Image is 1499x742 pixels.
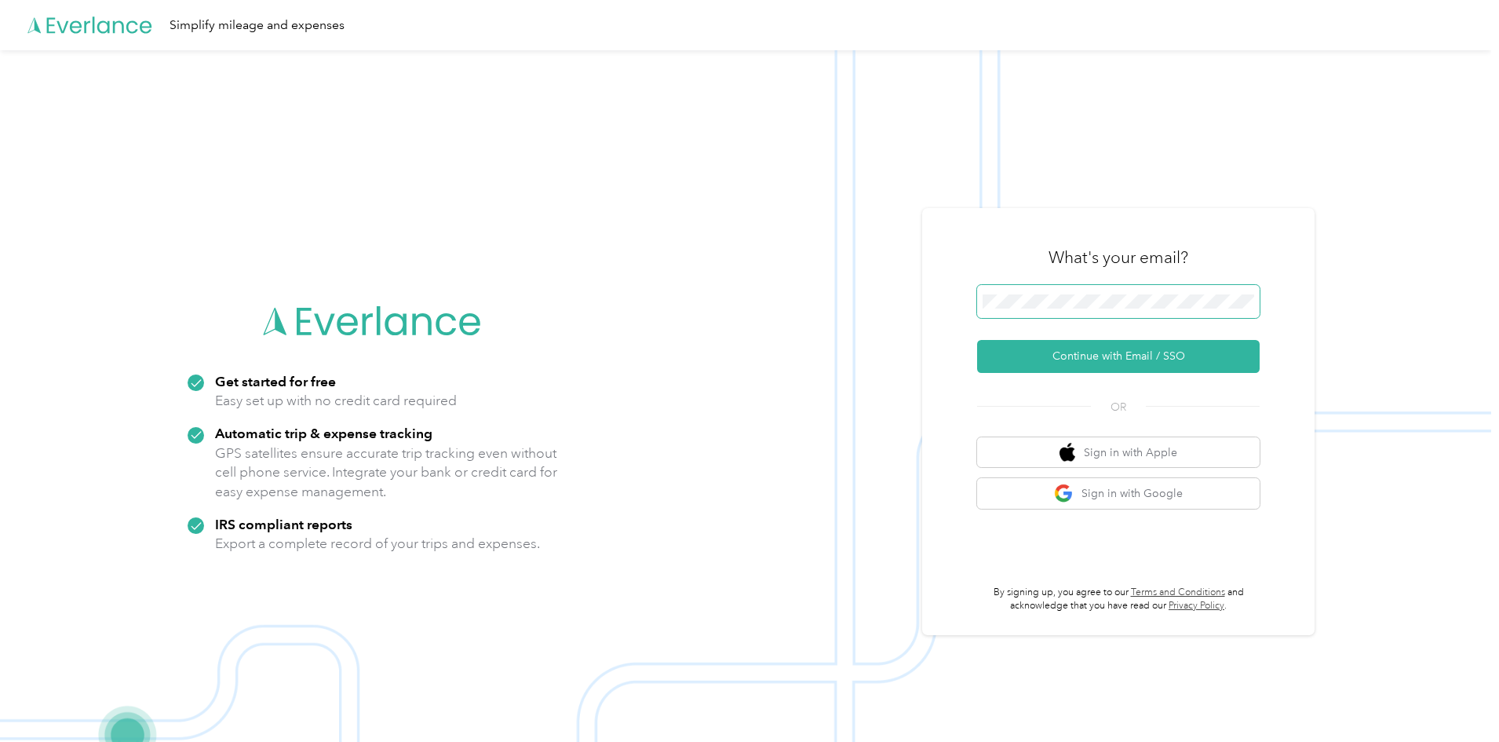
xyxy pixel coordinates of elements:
[1054,484,1074,503] img: google logo
[977,437,1260,468] button: apple logoSign in with Apple
[1091,399,1146,415] span: OR
[215,425,432,441] strong: Automatic trip & expense tracking
[1060,443,1075,462] img: apple logo
[215,534,540,554] p: Export a complete record of your trips and expenses.
[215,391,457,411] p: Easy set up with no credit card required
[215,444,558,502] p: GPS satellites ensure accurate trip tracking even without cell phone service. Integrate your bank...
[1049,247,1188,269] h3: What's your email?
[1169,600,1224,612] a: Privacy Policy
[977,340,1260,373] button: Continue with Email / SSO
[977,478,1260,509] button: google logoSign in with Google
[1131,587,1225,598] a: Terms and Conditions
[170,16,345,35] div: Simplify mileage and expenses
[215,373,336,389] strong: Get started for free
[977,586,1260,613] p: By signing up, you agree to our and acknowledge that you have read our .
[215,516,352,532] strong: IRS compliant reports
